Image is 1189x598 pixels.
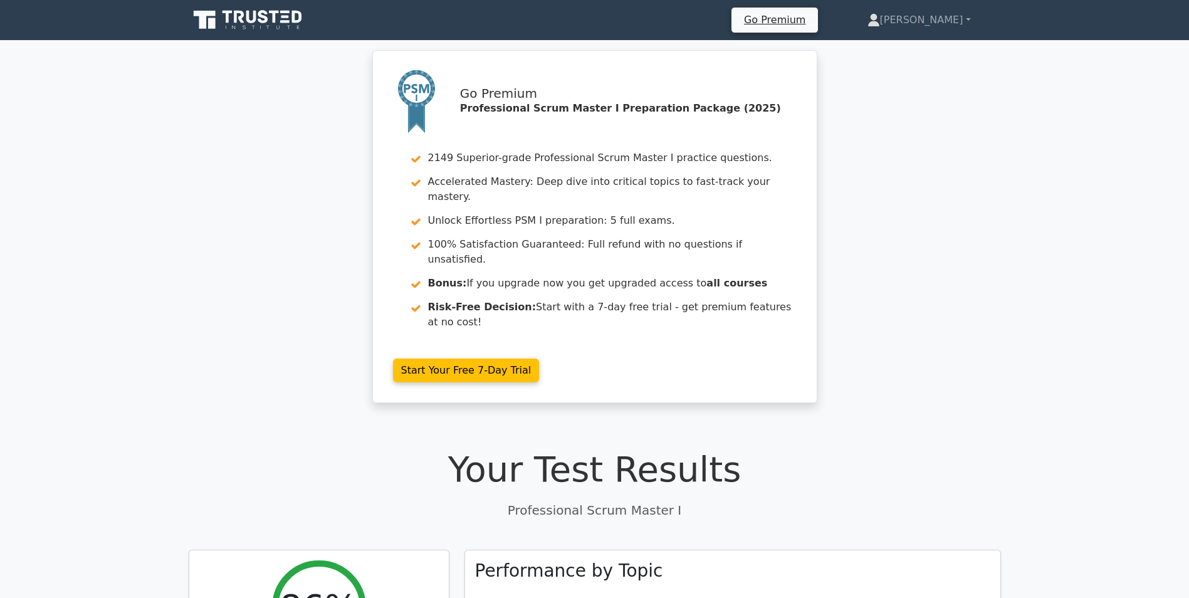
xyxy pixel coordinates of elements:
a: Go Premium [736,11,813,28]
a: [PERSON_NAME] [837,8,1001,33]
h3: Performance by Topic [475,560,663,582]
a: Start Your Free 7-Day Trial [393,359,540,382]
h1: Your Test Results [189,448,1001,490]
p: Professional Scrum Master I [189,501,1001,520]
